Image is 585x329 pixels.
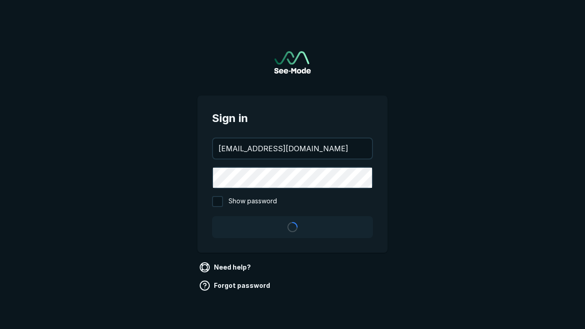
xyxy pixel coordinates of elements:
span: Show password [229,196,277,207]
a: Go to sign in [274,51,311,74]
input: your@email.com [213,138,372,159]
span: Sign in [212,110,373,127]
img: See-Mode Logo [274,51,311,74]
a: Need help? [197,260,255,275]
a: Forgot password [197,278,274,293]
